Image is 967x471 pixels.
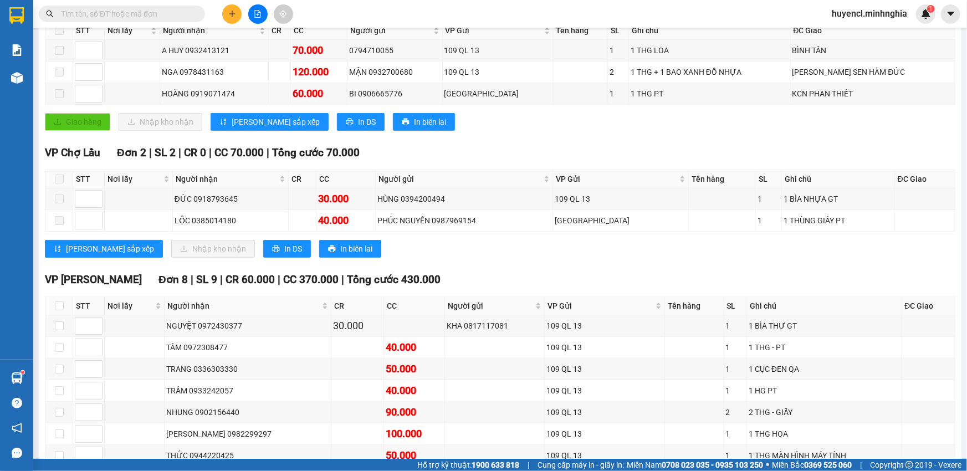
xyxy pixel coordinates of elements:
div: KHA 0817117081 [447,320,543,332]
td: 109 QL 13 [545,359,665,380]
div: 60.000 [293,86,345,101]
div: BI 0906665776 [349,88,441,100]
div: 1 BÌA THƯ GT [749,320,899,332]
th: Ghi chú [782,170,895,188]
div: HÙNG 0394200494 [377,193,551,205]
span: VP Chợ Lầu [45,146,100,159]
span: In DS [284,243,302,255]
span: | [220,273,223,286]
span: Cung cấp máy in - giấy in: [538,459,624,471]
span: question-circle [12,398,22,408]
strong: 0708 023 035 - 0935 103 250 [662,460,763,469]
div: TRÂM 0933242057 [166,385,329,397]
button: caret-down [941,4,960,24]
th: ĐC Giao [895,170,955,188]
th: SL [724,297,747,315]
div: NGUYỆT 0972430377 [166,320,329,332]
td: 109 QL 13 [545,380,665,402]
strong: 0369 525 060 [804,460,852,469]
span: Đơn 2 [117,146,146,159]
span: sort-ascending [54,245,62,254]
div: 40.000 [386,340,443,355]
div: 90.000 [386,405,443,420]
div: 1 THÙNG GIẤY PT [784,214,893,227]
div: 109 QL 13 [546,449,663,462]
span: printer [272,245,280,254]
input: Tìm tên, số ĐT hoặc mã đơn [61,8,192,20]
div: 1 [726,385,745,397]
div: 109 QL 13 [546,385,663,397]
span: In biên lai [414,116,446,128]
th: CC [291,22,347,40]
img: icon-new-feature [921,9,931,19]
div: 30.000 [333,318,382,334]
span: huyencl.minhnghia [823,7,916,21]
span: | [341,273,344,286]
div: 2 [610,66,627,78]
div: 109 QL 13 [546,428,663,440]
div: PHÚC NGUYỄN 0987969154 [377,214,551,227]
div: 109 QL 13 [546,363,663,375]
th: SL [756,170,782,188]
div: A HUY 0932413121 [162,44,267,57]
button: printerIn DS [337,113,385,131]
span: Nơi lấy [108,24,149,37]
td: 109 QL 13 [545,402,665,423]
div: 1 [726,320,745,332]
div: [GEOGRAPHIC_DATA] [555,214,687,227]
th: CR [269,22,291,40]
span: ⚪️ [766,463,769,467]
span: Miền Nam [627,459,763,471]
span: plus [228,10,236,18]
th: CR [289,170,316,188]
td: [PERSON_NAME] SEN HÀM ĐỨC [791,62,955,83]
td: 109 QL 13 [443,62,554,83]
div: 1 [726,428,745,440]
div: 1 [726,449,745,462]
th: CR [331,297,384,315]
div: 1 CỤC ĐEN QA [749,363,899,375]
span: CR 60.000 [226,273,275,286]
button: aim [274,4,293,24]
span: | [267,146,269,159]
span: Người gửi [350,24,431,37]
div: 109 QL 13 [444,66,551,78]
button: plus [222,4,242,24]
span: caret-down [946,9,956,19]
th: CC [316,170,376,188]
th: STT [73,297,105,315]
div: 109 QL 13 [546,406,663,418]
button: printerIn biên lai [393,113,455,131]
span: SL 2 [155,146,176,159]
span: Người nhận [176,173,277,185]
span: printer [328,245,336,254]
div: 2 [726,406,745,418]
img: warehouse-icon [11,372,23,384]
td: 109 QL 13 [545,445,665,467]
div: 1 [758,193,780,205]
span: In DS [358,116,376,128]
span: Nơi lấy [108,173,161,185]
th: Tên hàng [689,170,756,188]
div: THỨC 0944220425 [166,449,329,462]
span: Tổng cước 430.000 [347,273,441,286]
span: printer [402,118,410,127]
div: [PERSON_NAME] 0982299297 [166,428,329,440]
span: | [149,146,152,159]
th: Ghi chú [629,22,791,40]
span: | [178,146,181,159]
div: LỘC 0385014180 [175,214,286,227]
div: 1 THG + 1 BAO XANH ĐỒ NHỰA [631,66,789,78]
th: STT [73,170,105,188]
button: printerIn DS [263,240,311,258]
div: TÂM 0972308477 [166,341,329,354]
span: Người gửi [378,173,541,185]
div: TRANG 0336303330 [166,363,329,375]
div: 120.000 [293,64,345,80]
div: 1 [610,44,627,57]
span: [PERSON_NAME] sắp xếp [66,243,154,255]
div: 109 QL 13 [546,341,663,354]
th: CC [384,297,445,315]
td: Sài Gòn [443,83,554,105]
span: SL 9 [196,273,217,286]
